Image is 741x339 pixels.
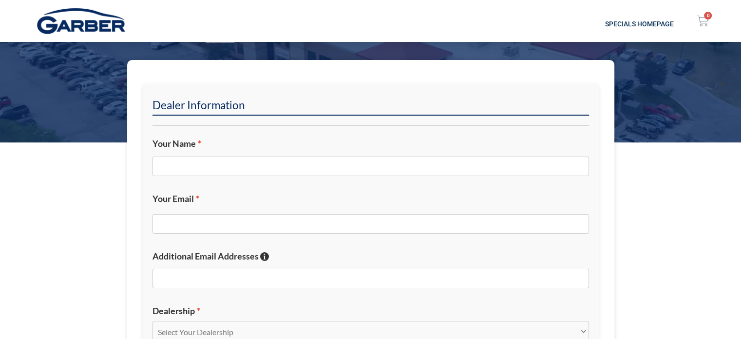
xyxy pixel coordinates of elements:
label: Your Email [152,193,589,204]
span: Additional Email Addresses [152,251,259,261]
h2: Specials Homepage [197,20,673,27]
label: Dealership [152,305,589,317]
label: Your Name [152,138,589,149]
h2: Dealer Information [152,98,589,116]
